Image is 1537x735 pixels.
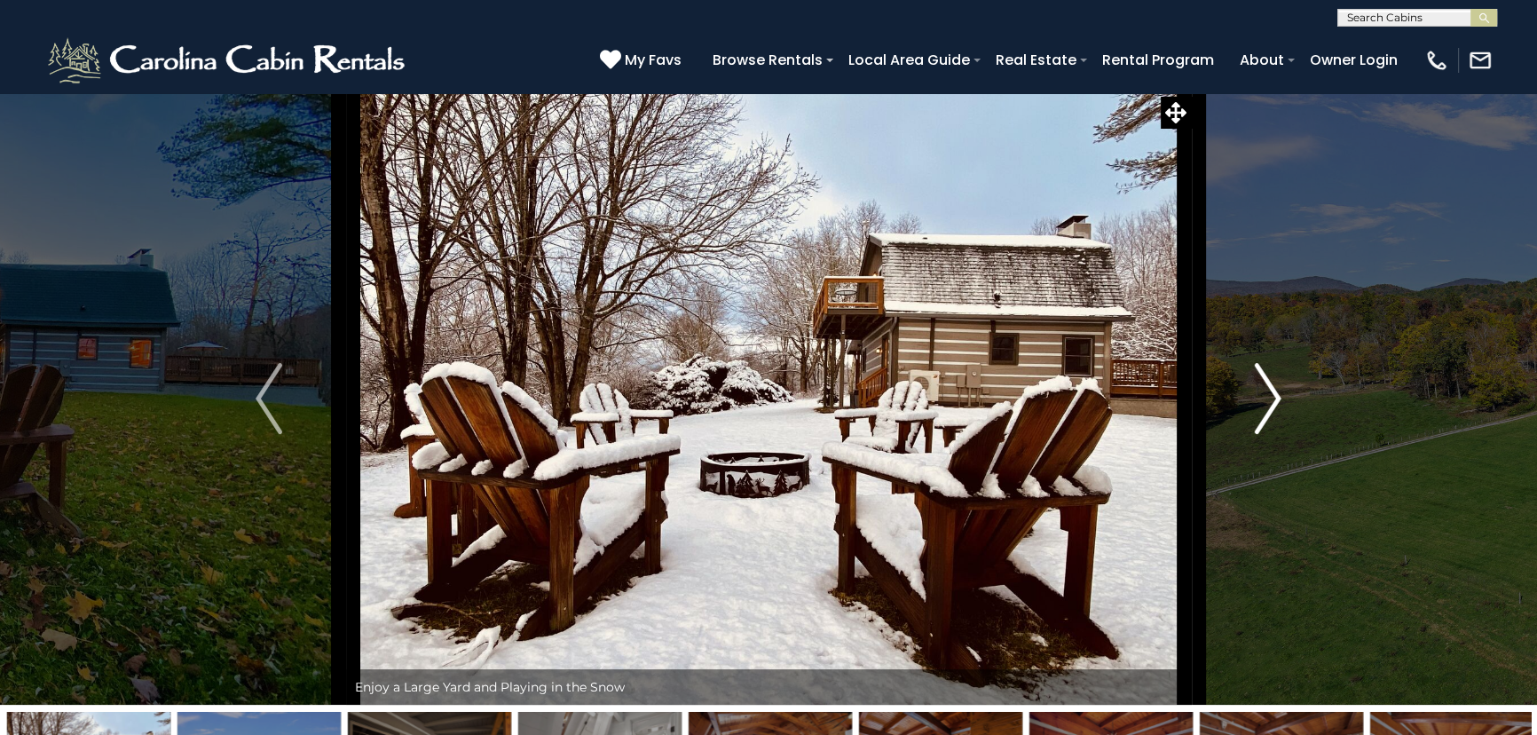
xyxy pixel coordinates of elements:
span: My Favs [625,49,682,71]
button: Previous [193,92,346,705]
a: About [1231,44,1293,75]
img: arrow [1255,363,1281,434]
a: Owner Login [1301,44,1407,75]
div: Enjoy a Large Yard and Playing in the Snow [346,669,1192,705]
img: White-1-2.png [44,34,413,87]
button: Next [1191,92,1344,705]
a: Browse Rentals [704,44,832,75]
a: Local Area Guide [839,44,979,75]
a: Rental Program [1093,44,1223,75]
a: My Favs [600,49,686,72]
a: Real Estate [987,44,1085,75]
img: mail-regular-white.png [1468,48,1493,73]
img: arrow [256,363,282,434]
img: phone-regular-white.png [1424,48,1449,73]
